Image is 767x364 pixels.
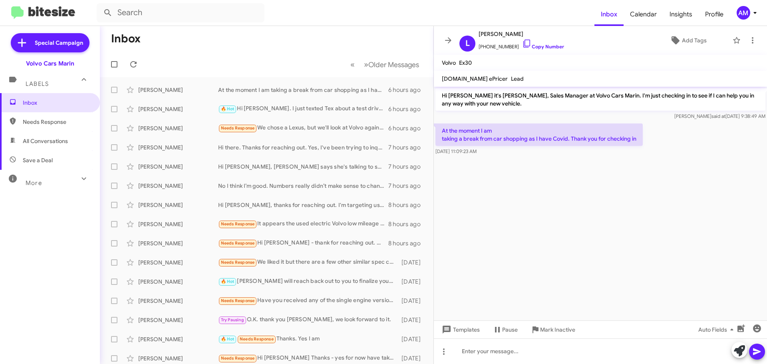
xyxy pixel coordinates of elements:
[486,322,524,337] button: Pause
[26,179,42,187] span: More
[138,239,218,247] div: [PERSON_NAME]
[502,322,518,337] span: Pause
[434,322,486,337] button: Templates
[218,296,397,305] div: Have you received any of the single engine versions of the EX 30 yet?
[368,60,419,69] span: Older Messages
[138,143,218,151] div: [PERSON_NAME]
[435,148,477,154] span: [DATE] 11:09:23 AM
[698,322,737,337] span: Auto Fields
[218,354,397,363] div: Hi [PERSON_NAME] Thanks - yes for now have taken lease to settle down- still plan to have Volvo i...
[388,86,427,94] div: 6 hours ago
[138,297,218,305] div: [PERSON_NAME]
[647,33,729,48] button: Add Tags
[218,123,388,133] div: We chose a Lexus, but we'll look at Volvo again when it is time to replace [DATE]
[388,182,427,190] div: 7 hours ago
[522,44,564,50] a: Copy Number
[221,356,255,361] span: Needs Response
[465,37,470,50] span: L
[663,3,699,26] a: Insights
[138,201,218,209] div: [PERSON_NAME]
[346,56,360,73] button: Previous
[346,56,424,73] nav: Page navigation example
[218,258,397,267] div: We liked it but there are a few other similar spec cars out there in the area that we're also che...
[138,278,218,286] div: [PERSON_NAME]
[397,354,427,362] div: [DATE]
[35,39,83,47] span: Special Campaign
[442,59,456,66] span: Volvo
[138,163,218,171] div: [PERSON_NAME]
[388,220,427,228] div: 8 hours ago
[26,80,49,88] span: Labels
[221,336,234,342] span: 🔥 Hot
[26,60,74,68] div: Volvo Cars Marin
[397,335,427,343] div: [DATE]
[594,3,624,26] a: Inbox
[138,182,218,190] div: [PERSON_NAME]
[511,75,524,82] span: Lead
[388,124,427,132] div: 6 hours ago
[397,316,427,324] div: [DATE]
[397,278,427,286] div: [DATE]
[138,105,218,113] div: [PERSON_NAME]
[459,59,472,66] span: Ex30
[23,156,53,164] span: Save a Deal
[442,75,508,82] span: [DOMAIN_NAME] ePricer
[138,86,218,94] div: [PERSON_NAME]
[624,3,663,26] a: Calendar
[711,113,725,119] span: said at
[218,182,388,190] div: No I think I’m good. Numbers really didn’t make sense to change cars at the moment. [PERSON_NAME]...
[730,6,758,20] button: AM
[388,105,427,113] div: 6 hours ago
[479,29,564,39] span: [PERSON_NAME]
[138,259,218,267] div: [PERSON_NAME]
[23,99,91,107] span: Inbox
[138,316,218,324] div: [PERSON_NAME]
[218,104,388,113] div: Hi [PERSON_NAME]. I just texted Tex about a test drive [DATE]
[218,219,388,229] div: It appears the used electric Volvo low mileage lease return in the mid $30k’s was sold/ is no lon...
[692,322,743,337] button: Auto Fields
[138,124,218,132] div: [PERSON_NAME]
[138,354,218,362] div: [PERSON_NAME]
[221,298,255,303] span: Needs Response
[221,125,255,131] span: Needs Response
[364,60,368,70] span: »
[350,60,355,70] span: «
[388,201,427,209] div: 8 hours ago
[218,239,388,248] div: Hi [PERSON_NAME] - thank for reaching out. We moved on already and went with a Kia Niro EV. I do ...
[388,163,427,171] div: 7 hours ago
[440,322,480,337] span: Templates
[11,33,89,52] a: Special Campaign
[240,336,274,342] span: Needs Response
[435,123,643,146] p: At the moment I am taking a break from car shopping as I have Covid. Thank you for checking in
[138,335,218,343] div: [PERSON_NAME]
[218,163,388,171] div: Hi [PERSON_NAME], [PERSON_NAME] says she's talking to someone there, she's looking for an XC 90 w...
[138,220,218,228] div: [PERSON_NAME]
[97,3,264,22] input: Search
[699,3,730,26] a: Profile
[737,6,750,20] div: AM
[221,260,255,265] span: Needs Response
[221,221,255,227] span: Needs Response
[218,143,388,151] div: Hi there. Thanks for reaching out. Yes, I've been trying to inquire about the monthly cost of a X...
[397,297,427,305] div: [DATE]
[388,143,427,151] div: 7 hours ago
[359,56,424,73] button: Next
[674,113,765,119] span: [PERSON_NAME] [DATE] 9:38:49 AM
[218,334,397,344] div: Thanks. Yes I am
[524,322,582,337] button: Mark Inactive
[221,106,234,111] span: 🔥 Hot
[23,118,91,126] span: Needs Response
[397,259,427,267] div: [DATE]
[388,239,427,247] div: 8 hours ago
[221,317,244,322] span: Try Pausing
[221,241,255,246] span: Needs Response
[218,277,397,286] div: [PERSON_NAME] will reach back out to you to finalize your deal.
[23,137,68,145] span: All Conversations
[111,32,141,45] h1: Inbox
[479,39,564,51] span: [PHONE_NUMBER]
[218,201,388,209] div: Hi [PERSON_NAME], thanks for reaching out. I'm targeting used at the $25k level or below and will...
[218,86,388,94] div: At the moment I am taking a break from car shopping as I have Covid. Thank you for checking in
